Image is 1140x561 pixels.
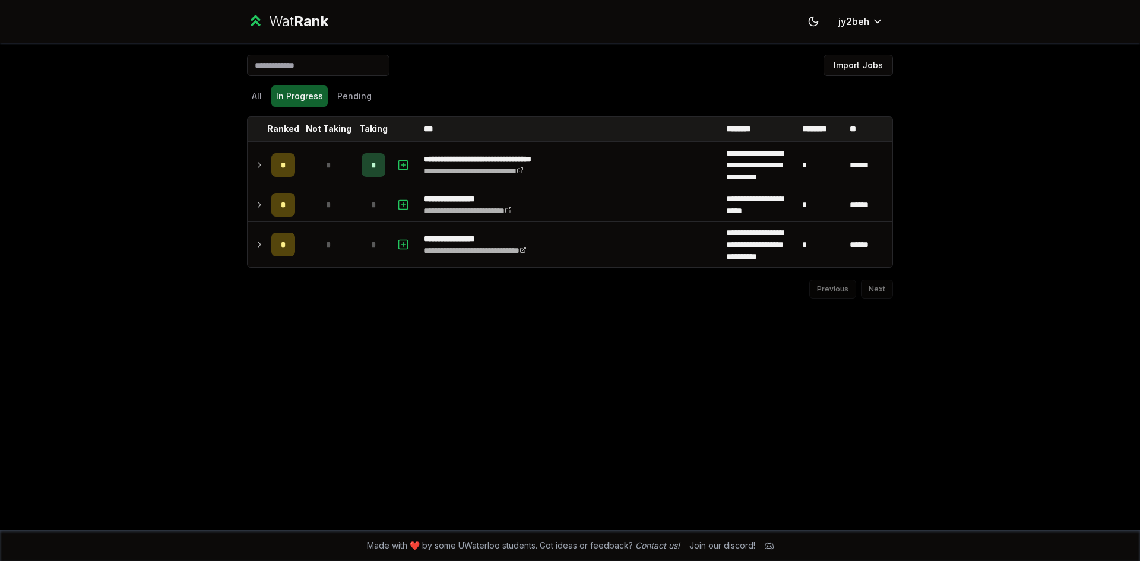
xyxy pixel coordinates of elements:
[247,85,267,107] button: All
[294,12,328,30] span: Rank
[829,11,893,32] button: jy2beh
[267,123,299,135] p: Ranked
[332,85,376,107] button: Pending
[271,85,328,107] button: In Progress
[367,540,680,552] span: Made with ❤️ by some UWaterloo students. Got ideas or feedback?
[269,12,328,31] div: Wat
[247,12,328,31] a: WatRank
[824,55,893,76] button: Import Jobs
[689,540,755,552] div: Join our discord!
[306,123,351,135] p: Not Taking
[838,14,869,28] span: jy2beh
[635,540,680,550] a: Contact us!
[359,123,388,135] p: Taking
